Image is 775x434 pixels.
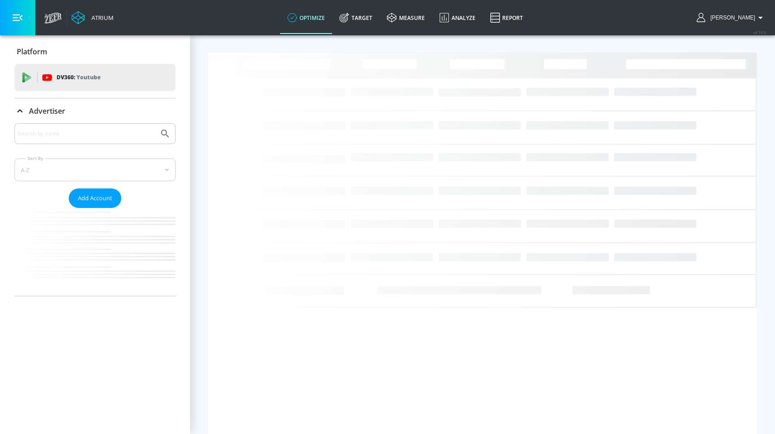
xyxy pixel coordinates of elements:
a: Atrium [71,11,114,24]
input: Search by name [18,128,155,140]
p: DV360: [57,72,100,82]
div: Advertiser [14,98,176,124]
p: Youtube [76,72,100,82]
div: Advertiser [14,123,176,296]
p: Platform [17,47,47,57]
span: Add Account [78,193,112,203]
span: v 4.19.0 [753,30,766,35]
nav: list of Advertiser [14,208,176,296]
a: Analyze [432,1,483,34]
span: login as: michael.villalobos@zefr.com [707,14,755,21]
div: Atrium [88,14,114,22]
button: [PERSON_NAME] [697,12,766,23]
div: A-Z [14,159,176,181]
label: Sort By [26,155,45,161]
div: DV360: Youtube [14,64,176,91]
a: Report [483,1,530,34]
p: Advertiser [29,106,65,116]
a: Target [332,1,380,34]
a: optimize [280,1,332,34]
a: measure [380,1,432,34]
button: Add Account [69,188,121,208]
div: Platform [14,39,176,64]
